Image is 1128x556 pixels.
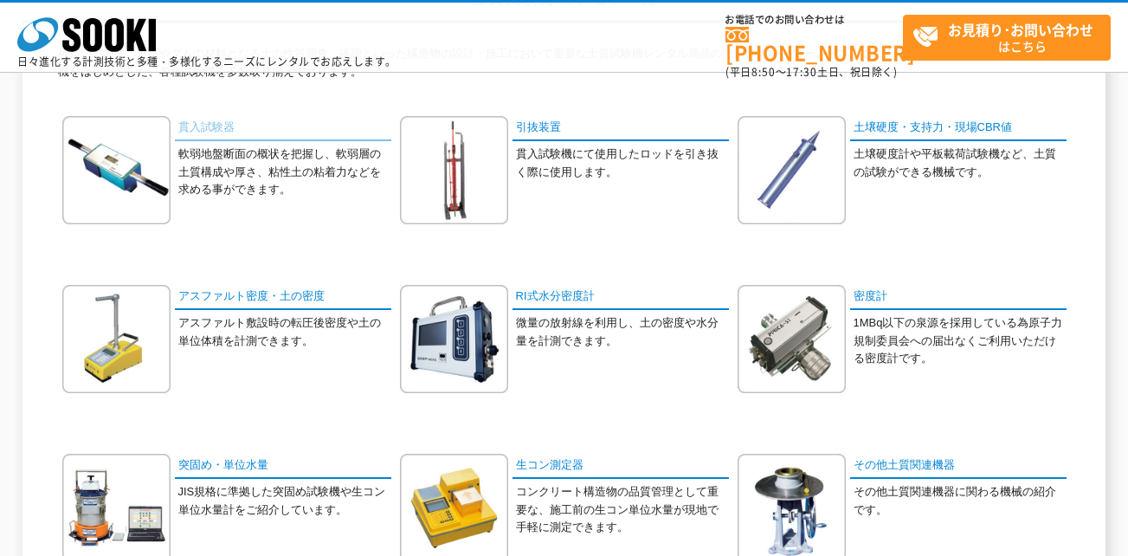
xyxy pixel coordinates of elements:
[175,285,391,310] a: アスファルト密度・土の密度
[725,27,903,62] a: [PHONE_NUMBER]
[725,15,903,25] span: お電話でのお問い合わせは
[725,64,897,80] span: (平日 ～ 土日、祝日除く)
[516,145,729,182] p: 貫入試験機にて使用したロッドを引き抜く際に使用します。
[854,314,1067,368] p: 1MBq以下の泉源を採用している為原子力規制委員会への届出なくご利用いただける密度計です。
[516,483,729,537] p: コンクリート構造物の品質管理として重要な、施工前の生コン単位水量が現地で手軽に測定できます。
[912,16,1110,59] span: はこちら
[62,285,171,393] img: アスファルト密度・土の密度
[850,454,1067,479] a: その他土質関連機器
[178,314,391,351] p: アスファルト敷設時の転圧後密度や土の単位体積を計測できます。
[948,19,1093,40] strong: お見積り･お問い合わせ
[17,56,396,67] p: 日々進化する計測技術と多種・多様化するニーズにレンタルでお応えします。
[738,116,846,224] img: 土壌硬度・支持力・現場CBR値
[175,116,391,141] a: 貫入試験器
[850,285,1067,310] a: 密度計
[512,116,729,141] a: 引抜装置
[751,64,776,80] span: 8:50
[178,483,391,520] p: JIS規格に準拠した突固め試験機や生コン単位水量計をご紹介しています。
[178,145,391,199] p: 軟弱地盤断面の概状を把握し、軟弱層の土質構成や厚さ、粘性土の粘着力などを求める事ができます。
[854,145,1067,182] p: 土壌硬度計や平板載荷試験機など、土質の試験ができる機械です。
[175,454,391,479] a: 突固め・単位水量
[854,483,1067,520] p: その他土質関連機器に関わる機械の紹介です。
[903,15,1111,61] a: お見積り･お問い合わせはこちら
[786,64,817,80] span: 17:30
[850,116,1067,141] a: 土壌硬度・支持力・現場CBR値
[516,314,729,351] p: 微量の放射線を利用し、土の密度や水分量を計測できます。
[400,116,508,224] img: 引抜装置
[512,454,729,479] a: 生コン測定器
[738,285,846,393] img: 密度計
[512,285,729,310] a: RI式水分密度計
[62,116,171,224] img: 貫入試験器
[400,285,508,393] img: RI式水分密度計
